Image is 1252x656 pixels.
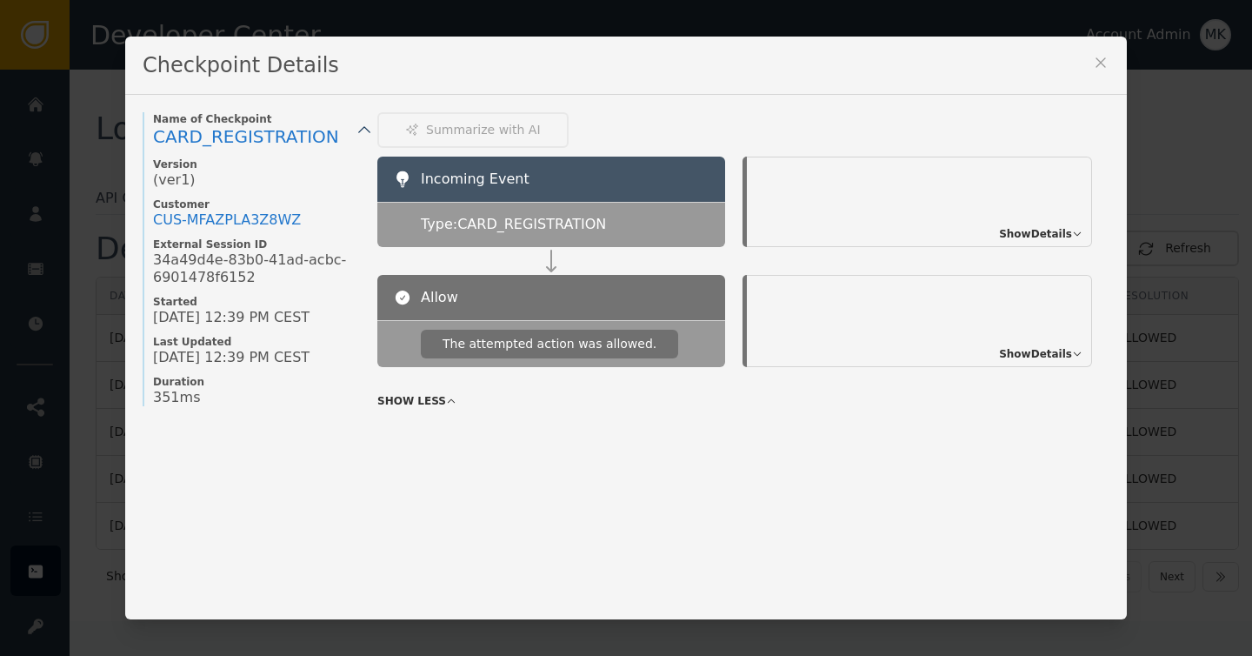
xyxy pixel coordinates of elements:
span: Last Updated [153,335,360,349]
span: Customer [153,197,360,211]
span: Name of Checkpoint [153,112,360,126]
span: CARD_REGISTRATION [153,126,339,147]
span: Show Details [999,346,1072,362]
div: Checkpoint Details [125,37,1127,95]
span: 351ms [153,389,200,406]
span: [DATE] 12:39 PM CEST [153,349,310,366]
span: Incoming Event [421,171,529,187]
div: The attempted action was allowed. [421,330,678,358]
span: External Session ID [153,238,360,251]
a: CARD_REGISTRATION [153,126,360,149]
div: CUS- MFAZPLA3Z8WZ [153,211,301,229]
span: Version [153,157,360,171]
span: Started [153,295,360,309]
span: Allow [421,287,458,308]
span: Type: CARD_REGISTRATION [421,214,606,235]
span: (ver 1 ) [153,171,196,189]
a: CUS-MFAZPLA3Z8WZ [153,211,301,229]
span: Show Details [999,226,1072,242]
span: 34a49d4e-83b0-41ad-acbc-6901478f6152 [153,251,360,286]
span: Duration [153,375,360,389]
span: SHOW LESS [377,393,446,409]
span: [DATE] 12:39 PM CEST [153,309,310,326]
